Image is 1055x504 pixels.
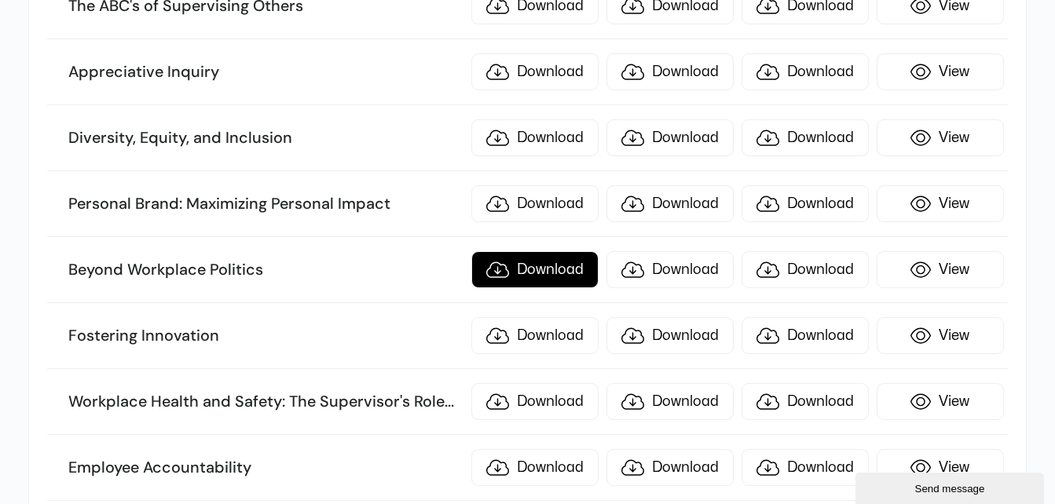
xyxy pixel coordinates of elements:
[742,53,869,90] a: Download
[855,469,1047,504] iframe: chat widget
[606,449,734,486] a: Download
[471,185,599,222] a: Download
[606,383,734,420] a: Download
[877,449,1004,486] a: View
[877,53,1004,90] a: View
[742,449,869,486] a: Download
[471,317,599,354] a: Download
[471,449,599,486] a: Download
[606,119,734,156] a: Download
[742,185,869,222] a: Download
[877,251,1004,288] a: View
[606,251,734,288] a: Download
[471,383,599,420] a: Download
[68,260,463,280] h3: Beyond Workplace Politics
[68,326,463,346] h3: Fostering Innovation
[877,119,1004,156] a: View
[471,119,599,156] a: Download
[742,383,869,420] a: Download
[606,53,734,90] a: Download
[606,317,734,354] a: Download
[877,185,1004,222] a: View
[68,194,463,214] h3: Personal Brand: Maximizing Personal Impact
[68,62,463,82] h3: Appreciative Inquiry
[445,391,454,411] span: ...
[877,383,1004,420] a: View
[471,251,599,288] a: Download
[742,119,869,156] a: Download
[606,185,734,222] a: Download
[471,53,599,90] a: Download
[742,317,869,354] a: Download
[877,317,1004,354] a: View
[68,392,463,412] h3: Workplace Health and Safety: The Supervisor's Role
[68,458,463,478] h3: Employee Accountability
[742,251,869,288] a: Download
[68,128,463,148] h3: Diversity, Equity, and Inclusion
